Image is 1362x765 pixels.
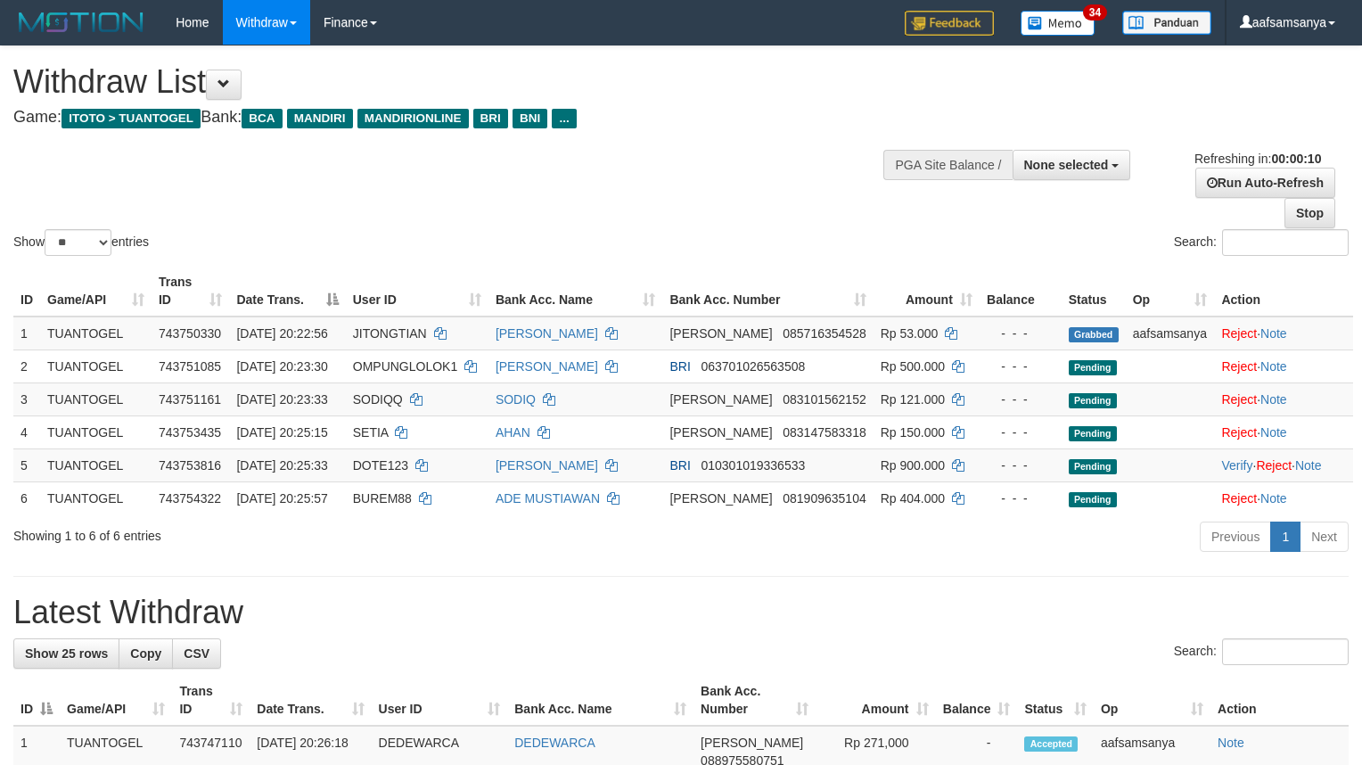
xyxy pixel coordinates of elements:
[1200,522,1271,552] a: Previous
[987,489,1054,507] div: - - -
[184,646,209,661] span: CSV
[496,491,600,506] a: ADE MUSTIAWAN
[1069,393,1117,408] span: Pending
[40,266,152,317] th: Game/API: activate to sort column ascending
[987,358,1054,375] div: - - -
[1295,458,1322,473] a: Note
[1260,392,1287,407] a: Note
[1126,266,1215,317] th: Op: activate to sort column ascending
[119,638,173,669] a: Copy
[159,458,221,473] span: 743753816
[236,392,327,407] span: [DATE] 20:23:33
[1222,638,1349,665] input: Search:
[1214,382,1353,415] td: ·
[13,638,119,669] a: Show 25 rows
[1122,11,1211,35] img: panduan.png
[60,675,172,726] th: Game/API: activate to sort column ascending
[987,457,1054,474] div: - - -
[1069,426,1117,441] span: Pending
[357,109,469,128] span: MANDIRIONLINE
[353,458,408,473] span: DOTE123
[488,266,663,317] th: Bank Acc. Name: activate to sort column ascending
[1174,229,1349,256] label: Search:
[40,448,152,481] td: TUANTOGEL
[353,392,403,407] span: SODIQQ
[883,150,1012,180] div: PGA Site Balance /
[514,736,595,750] a: DEDEWARCA
[783,425,866,440] span: Copy 083147583318 to clipboard
[346,266,488,317] th: User ID: activate to sort column ascending
[936,675,1018,726] th: Balance: activate to sort column ascending
[159,359,221,374] span: 743751085
[40,382,152,415] td: TUANTOGEL
[701,736,803,750] span: [PERSON_NAME]
[1284,198,1335,228] a: Stop
[13,481,40,514] td: 6
[669,359,690,374] span: BRI
[287,109,353,128] span: MANDIRI
[152,266,229,317] th: Trans ID: activate to sort column ascending
[1221,359,1257,374] a: Reject
[874,266,980,317] th: Amount: activate to sort column ascending
[496,458,598,473] a: [PERSON_NAME]
[783,491,866,506] span: Copy 081909635104 to clipboard
[13,109,890,127] h4: Game: Bank:
[40,317,152,350] td: TUANTOGEL
[45,229,111,256] select: Showentries
[669,425,772,440] span: [PERSON_NAME]
[353,491,412,506] span: BUREM88
[669,326,772,341] span: [PERSON_NAME]
[353,425,389,440] span: SETIA
[1214,448,1353,481] td: · ·
[1221,458,1252,473] a: Verify
[236,491,327,506] span: [DATE] 20:25:57
[1218,736,1244,750] a: Note
[1195,168,1335,198] a: Run Auto-Refresh
[1221,425,1257,440] a: Reject
[1069,360,1117,375] span: Pending
[40,481,152,514] td: TUANTOGEL
[669,491,772,506] span: [PERSON_NAME]
[980,266,1062,317] th: Balance
[353,359,457,374] span: OMPUNGLOLOK1
[987,424,1054,441] div: - - -
[242,109,282,128] span: BCA
[496,326,598,341] a: [PERSON_NAME]
[13,9,149,36] img: MOTION_logo.png
[13,229,149,256] label: Show entries
[1069,459,1117,474] span: Pending
[172,675,250,726] th: Trans ID: activate to sort column ascending
[1214,415,1353,448] td: ·
[1194,152,1321,166] span: Refreshing in:
[25,646,108,661] span: Show 25 rows
[1221,491,1257,506] a: Reject
[13,520,554,545] div: Showing 1 to 6 of 6 entries
[496,425,530,440] a: AHAN
[987,325,1054,342] div: - - -
[13,317,40,350] td: 1
[40,350,152,382] td: TUANTOGEL
[1256,458,1292,473] a: Reject
[987,391,1054,408] div: - - -
[1222,229,1349,256] input: Search:
[1271,152,1321,166] strong: 00:00:10
[13,675,60,726] th: ID: activate to sort column descending
[159,326,221,341] span: 743750330
[1021,11,1095,36] img: Button%20Memo.svg
[473,109,508,128] span: BRI
[1017,675,1093,726] th: Status: activate to sort column ascending
[1024,158,1109,172] span: None selected
[669,458,690,473] span: BRI
[236,359,327,374] span: [DATE] 20:23:30
[783,392,866,407] span: Copy 083101562152 to clipboard
[13,350,40,382] td: 2
[1174,638,1349,665] label: Search:
[507,675,693,726] th: Bank Acc. Name: activate to sort column ascending
[13,382,40,415] td: 3
[236,326,327,341] span: [DATE] 20:22:56
[159,491,221,506] span: 743754322
[783,326,866,341] span: Copy 085716354528 to clipboard
[816,675,936,726] th: Amount: activate to sort column ascending
[1094,675,1210,726] th: Op: activate to sort column ascending
[13,595,1349,630] h1: Latest Withdraw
